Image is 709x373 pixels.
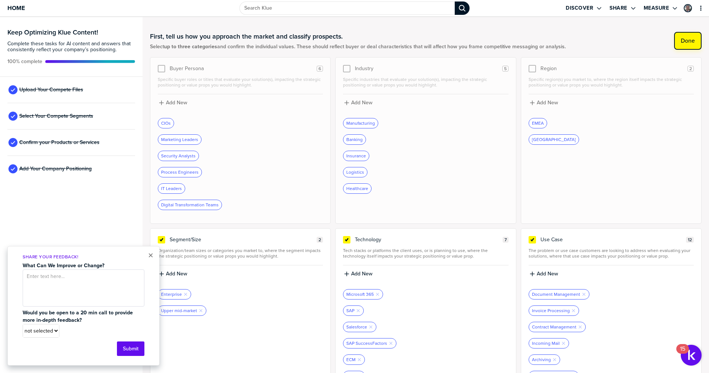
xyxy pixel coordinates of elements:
[343,248,508,259] span: Tech stacks or platforms the client uses, or is planning to use, where the technology itself impa...
[356,308,360,313] button: Remove Tag
[610,5,627,12] label: Share
[685,5,691,12] img: 0808dbafb535eb4ec097b0bd6bea00d2-sml.png
[158,77,323,88] span: Specific buyer roles or titles that evaluate your solution(s), impacting the strategic positionin...
[239,1,455,15] input: Search Klue
[688,237,692,243] span: 12
[561,341,566,346] button: Remove Tag
[540,237,563,243] span: Use Case
[681,37,695,45] label: Done
[552,357,557,362] button: Remove Tag
[150,44,566,50] span: Select and confirm the individual values. These should reflect buyer or deal characteristics that...
[170,237,201,243] span: Segment/Size
[683,3,693,13] a: Edit Profile
[23,309,134,324] strong: Would you be open to a 20 min call to provide more in-depth feedback?
[566,5,593,12] label: Discover
[199,308,203,313] button: Remove Tag
[23,262,104,269] strong: What Can We Improve or Change?
[351,99,372,106] label: Add New
[19,166,92,172] span: Add Your Company Positioning
[680,349,685,359] div: 15
[375,292,380,297] button: Remove Tag
[689,66,692,72] span: 2
[166,99,187,106] label: Add New
[170,66,204,72] span: Buyer Persona
[537,271,558,277] label: Add New
[369,325,373,329] button: Remove Tag
[537,99,558,106] label: Add New
[571,308,576,313] button: Remove Tag
[150,32,566,41] h1: First, tell us how you approach the market and classify prospects.
[644,5,669,12] label: Measure
[117,341,144,356] button: Submit
[357,357,362,362] button: Remove Tag
[681,345,702,366] button: Open Resource Center, 15 new notifications
[351,271,372,277] label: Add New
[7,29,135,36] h3: Keep Optimizing Klue Content!
[7,41,135,53] span: Complete these tasks for AI content and answers that consistently reflect your company’s position...
[389,341,393,346] button: Remove Tag
[529,248,694,259] span: The problem or use case customers are looking to address when evaluating your solutions, where th...
[455,1,470,15] div: Search Klue
[504,66,507,72] span: 5
[582,292,586,297] button: Remove Tag
[183,292,188,297] button: Remove Tag
[23,254,144,260] p: Share Your Feedback!
[318,66,321,72] span: 6
[148,251,153,260] button: Close
[19,140,99,145] span: Confirm your Products or Services
[318,237,321,243] span: 2
[7,5,25,11] span: Home
[684,4,692,12] div: Pierre de Champsavin
[355,237,381,243] span: Technology
[158,248,323,259] span: Organization/team sizes or categories you market to, where the segment impacts the strategic posi...
[343,77,508,88] span: Specific industries that evaluate your solution(s), impacting the strategic positioning or value ...
[7,59,42,65] span: Active
[164,43,217,50] strong: up to three categories
[19,113,93,119] span: Select Your Compete Segments
[504,237,507,243] span: 7
[355,66,373,72] span: Industry
[166,271,187,277] label: Add New
[19,87,83,93] span: Upload Your Compete Files
[529,77,694,88] span: Specific region(s) you market to, where the region itself impacts the strategic positioning or va...
[540,66,557,72] span: Region
[578,325,582,329] button: Remove Tag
